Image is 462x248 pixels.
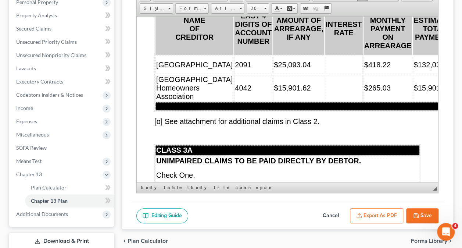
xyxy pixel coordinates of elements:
span: Unsecured Nonpriority Claims [16,52,86,58]
span: Chapter 13 Plan [31,198,68,204]
button: chevron_left Plan Calculator [122,238,168,244]
a: Unsecured Nonpriority Claims [10,49,114,62]
span: 4042 [98,67,115,75]
span: Secured Claims [16,25,51,32]
a: Anchor [321,4,331,13]
span: Property Analysis [16,12,57,18]
span: 4 [452,223,458,229]
span: [o] See attachment for additional claims in Class 2. [18,101,183,109]
span: $265.03 [228,67,254,75]
a: Editing Guide [136,208,188,224]
strong: CLASS 3A [19,130,56,138]
a: Unlink [311,4,321,13]
strong: INTEREST RATE [189,4,225,20]
span: Check One. [19,155,58,163]
button: Forms Library chevron_right [411,238,453,244]
span: Styles [140,4,166,13]
a: Plan Calculator [25,181,114,194]
span: Executory Contracts [16,78,63,85]
a: span element [255,184,275,191]
button: Save [406,208,438,224]
a: Property Analysis [10,9,114,22]
a: Chapter 13 Plan [25,194,114,208]
a: SOFA Review [10,141,114,155]
a: Link [300,4,311,13]
a: Unsecured Priority Claims [10,35,114,49]
a: Arial [211,3,244,14]
a: tr element [212,184,221,191]
span: Forms Library [411,238,447,244]
a: Format [175,3,209,14]
a: Lawsuits [10,62,114,75]
span: Miscellaneous [16,131,49,138]
a: span element [234,184,254,191]
a: 20 [247,3,269,14]
span: Additional Documents [16,211,68,217]
iframe: Rich Text Editor, document-ckeditor [137,17,438,182]
span: Means Test [16,158,42,164]
a: Executory Contracts [10,75,114,88]
i: chevron_right [447,238,453,244]
a: Background Color [284,4,297,13]
strong: UNIMPAIRED CLAIMS TO BE PAID DIRECTLY BY DEBTOR. [19,140,224,148]
a: body element [140,184,162,191]
span: [GEOGRAPHIC_DATA] Homeowners Association [19,59,96,84]
iframe: Intercom live chat [437,223,455,241]
a: tbody element [186,184,212,191]
a: Secured Claims [10,22,114,35]
span: $15,901.62 [137,67,174,75]
a: Styles [140,3,173,14]
span: Unsecured Priority Claims [16,39,77,45]
a: td element [222,184,233,191]
span: 20 [247,4,262,13]
span: Income [16,105,33,111]
span: Chapter 13 [16,171,42,177]
span: $25,093.04 [137,44,174,52]
span: Codebtors Insiders & Notices [16,92,83,98]
span: Expenses [16,118,37,124]
span: Lawsuits [16,65,36,71]
span: Plan Calculator [31,184,67,191]
span: Format [176,4,201,13]
span: SOFA Review [16,145,47,151]
span: $132,031.04 [277,44,318,52]
button: Export as PDF [350,208,403,224]
span: [GEOGRAPHIC_DATA] [19,44,96,52]
a: Text Color [272,4,284,13]
span: Plan Calculator [128,238,168,244]
span: Arial [211,4,237,13]
span: Resize [433,187,437,191]
button: Cancel [315,208,347,224]
span: $418.22 [228,44,254,52]
a: table element [162,184,185,191]
i: chevron_left [122,238,128,244]
span: $15,901.62 [277,67,314,75]
span: 2091 [98,44,115,52]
